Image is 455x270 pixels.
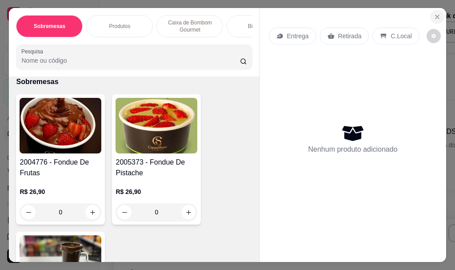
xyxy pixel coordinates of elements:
p: Biscoiteria [248,23,272,30]
img: product-image [116,98,197,153]
p: R$ 26,90 [116,187,197,196]
p: Sobremesas [34,23,65,30]
p: Nenhum produto adicionado [308,144,398,155]
input: Pesquisa [21,56,240,65]
p: Caixa de Bombom Gourmet [164,19,216,33]
p: Produtos [109,23,130,30]
h4: 2005373 - Fondue De Pistache [116,157,197,178]
button: Close [430,10,444,24]
p: Sobremesas [16,77,252,87]
p: C.Local [391,32,411,40]
button: decrease-product-quantity [427,29,441,43]
p: R$ 26,90 [20,187,101,196]
p: Entrega [287,32,309,40]
img: product-image [20,98,101,153]
p: Retirada [338,32,362,40]
h4: 2004776 - Fondue De Frutas [20,157,101,178]
label: Pesquisa [21,48,46,55]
